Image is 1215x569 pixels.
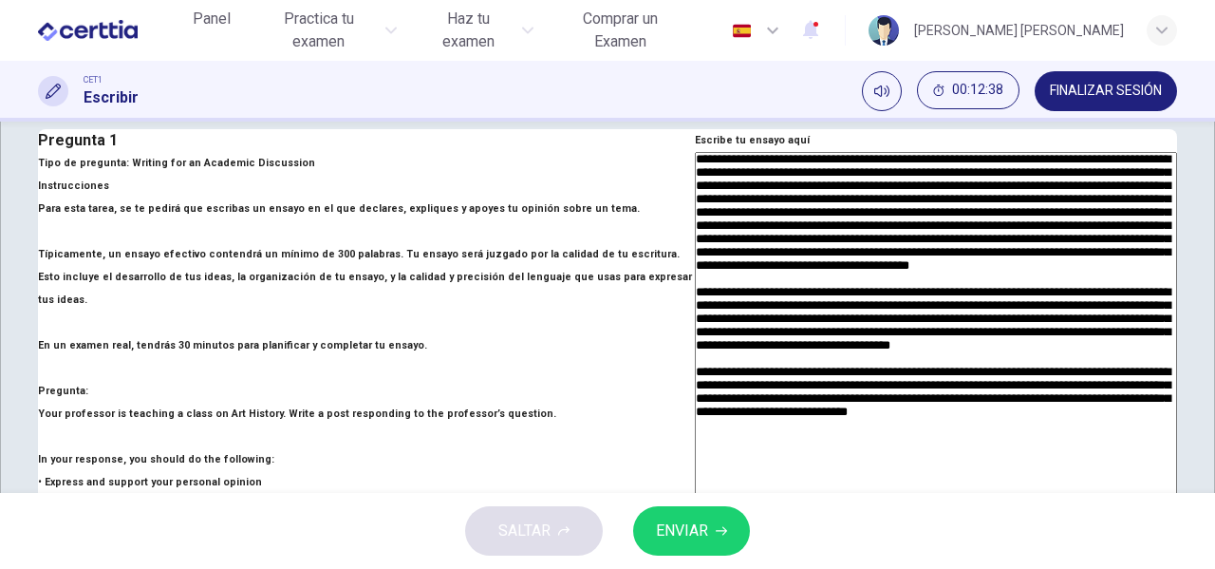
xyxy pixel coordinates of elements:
div: Silenciar [862,71,902,111]
img: CERTTIA logo [38,11,138,49]
button: 00:12:38 [917,71,1019,109]
h4: Pregunta 1 [38,129,695,152]
h6: Pregunta : [38,380,695,403]
span: Panel [193,8,231,30]
a: Panel [181,2,242,59]
div: [PERSON_NAME] [PERSON_NAME] [914,19,1124,42]
button: FINALIZAR SESIÓN [1035,71,1177,111]
h1: Escribir [84,86,139,109]
span: CET1 [84,73,103,86]
button: Panel [181,2,242,36]
h6: In your response, you should do the following: • Express and support your personal opinion • Make... [38,448,695,517]
span: 00:12:38 [952,83,1003,98]
h6: Your professor is teaching a class on Art History. Write a post responding to the professor’s que... [38,403,695,426]
h6: Instrucciones [38,175,695,380]
img: es [730,24,754,38]
button: Practica tu examen [250,2,405,59]
button: Haz tu examen [412,2,540,59]
a: CERTTIA logo [38,11,181,49]
h6: Tipo de pregunta : [38,152,695,175]
button: ENVIAR [633,506,750,556]
span: Haz tu examen [420,8,515,53]
span: Writing for an Academic Discussion [129,157,315,169]
span: Comprar un Examen [556,8,684,53]
h6: Escribe tu ensayo aquí [695,129,1177,152]
div: Ocultar [917,71,1019,111]
span: FINALIZAR SESIÓN [1050,84,1162,99]
button: Comprar un Examen [549,2,692,59]
span: Practica tu examen [257,8,381,53]
img: Profile picture [869,15,899,46]
span: ENVIAR [656,518,708,544]
p: Para esta tarea, se te pedirá que escribas un ensayo en el que declares, expliques y apoyes tu op... [38,198,695,357]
